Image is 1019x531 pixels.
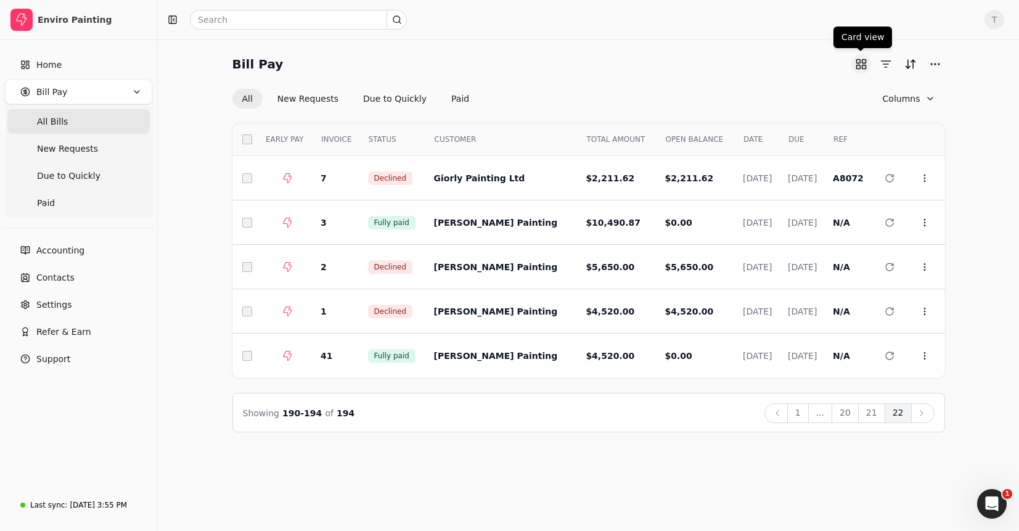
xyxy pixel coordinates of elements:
[586,262,634,272] span: $5,650.00
[873,89,945,109] button: Column visibility settings
[665,351,692,361] span: $0.00
[232,54,284,74] h2: Bill Pay
[30,500,67,511] div: Last sync:
[586,307,634,316] span: $4,520.00
[833,218,850,228] span: N/A
[36,271,75,284] span: Contacts
[5,265,152,290] a: Contacts
[977,489,1007,519] iframe: Intercom live chat
[434,218,558,228] span: [PERSON_NAME] Painting
[38,14,147,26] div: Enviro Painting
[374,306,407,317] span: Declined
[788,307,817,316] span: [DATE]
[268,89,348,109] button: New Requests
[743,218,772,228] span: [DATE]
[858,403,885,423] button: 21
[435,134,477,145] span: CUSTOMER
[788,262,817,272] span: [DATE]
[434,351,558,361] span: [PERSON_NAME] Painting
[832,403,859,423] button: 20
[282,408,322,418] span: 190 - 194
[5,238,152,263] a: Accounting
[743,173,772,183] span: [DATE]
[788,218,817,228] span: [DATE]
[36,353,70,366] span: Support
[586,351,634,361] span: $4,520.00
[586,134,645,145] span: TOTAL AMOUNT
[788,134,804,145] span: DUE
[374,217,409,228] span: Fully paid
[1002,489,1012,499] span: 1
[37,115,68,128] span: All Bills
[5,80,152,104] button: Bill Pay
[743,307,772,316] span: [DATE]
[321,173,327,183] span: 7
[586,173,634,183] span: $2,211.62
[7,109,150,134] a: All Bills
[586,218,640,228] span: $10,490.87
[321,262,327,272] span: 2
[434,262,558,272] span: [PERSON_NAME] Painting
[337,408,354,418] span: 194
[243,408,279,418] span: Showing
[36,298,72,311] span: Settings
[833,351,850,361] span: N/A
[37,197,55,210] span: Paid
[665,262,714,272] span: $5,650.00
[665,173,714,183] span: $2,211.62
[36,326,91,339] span: Refer & Earn
[833,173,864,183] span: A8072
[901,54,920,74] button: Sort
[833,134,848,145] span: REF
[36,86,67,99] span: Bill Pay
[232,89,263,109] button: All
[353,89,436,109] button: Due to Quickly
[7,163,150,188] a: Due to Quickly
[5,52,152,77] a: Home
[925,54,945,74] button: More
[37,170,100,183] span: Due to Quickly
[808,403,832,423] button: ...
[321,134,351,145] span: INVOICE
[321,307,327,316] span: 1
[743,351,772,361] span: [DATE]
[788,351,817,361] span: [DATE]
[37,142,98,155] span: New Requests
[321,218,327,228] span: 3
[885,403,912,423] button: 22
[374,173,407,184] span: Declined
[70,500,127,511] div: [DATE] 3:55 PM
[833,307,850,316] span: N/A
[7,191,150,215] a: Paid
[36,244,84,257] span: Accounting
[5,347,152,371] button: Support
[743,134,763,145] span: DATE
[441,89,479,109] button: Paid
[7,136,150,161] a: New Requests
[665,307,714,316] span: $4,520.00
[833,262,850,272] span: N/A
[434,307,558,316] span: [PERSON_NAME] Painting
[5,319,152,344] button: Refer & Earn
[232,89,480,109] div: Invoice filter options
[788,173,817,183] span: [DATE]
[325,408,334,418] span: of
[36,59,62,72] span: Home
[5,292,152,317] a: Settings
[190,10,407,30] input: Search
[5,494,152,516] a: Last sync:[DATE] 3:55 PM
[374,350,409,361] span: Fully paid
[666,134,724,145] span: OPEN BALANCE
[434,173,525,183] span: Giorly Painting Ltd
[984,10,1004,30] button: T
[743,262,772,272] span: [DATE]
[787,403,809,423] button: 1
[321,351,332,361] span: 41
[665,218,692,228] span: $0.00
[374,261,407,273] span: Declined
[266,134,303,145] span: EARLY PAY
[369,134,396,145] span: STATUS
[833,27,892,48] div: Card view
